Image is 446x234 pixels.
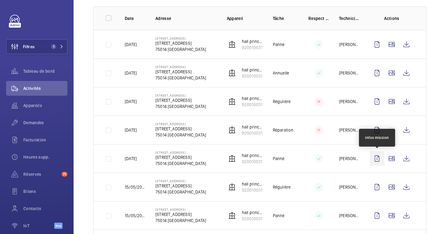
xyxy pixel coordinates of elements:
[155,183,206,189] p: [STREET_ADDRESS]
[242,67,263,73] p: hall principal machinerie basse
[273,213,285,219] p: Panne
[228,126,236,134] img: elevator.svg
[6,39,67,54] button: Filtres1
[308,15,329,21] p: Respect délai
[242,95,263,102] p: hall principal machinerie basse
[273,155,285,162] p: Panne
[23,85,67,91] span: Activités
[242,187,263,193] p: 920010031
[242,124,263,130] p: hall principal machinerie basse
[125,98,137,105] p: [DATE]
[155,154,206,160] p: [STREET_ADDRESS]
[242,73,263,79] p: 920010031
[155,132,206,138] p: 75014 [GEOGRAPHIC_DATA]
[365,135,389,140] div: Infos mission
[155,40,206,46] p: [STREET_ADDRESS]
[339,98,360,105] p: [PERSON_NAME]
[155,122,206,126] p: [STREET_ADDRESS]
[242,181,263,187] p: hall principal machinerie basse
[23,188,67,194] span: Bilans
[242,209,263,216] p: hall principal machinerie basse
[155,151,206,154] p: [STREET_ADDRESS]
[273,41,285,48] p: Panne
[227,15,263,21] p: Appareil
[125,184,146,190] p: 15/05/2025
[228,155,236,162] img: elevator.svg
[242,159,263,165] p: 920010031
[339,127,360,133] p: [PERSON_NAME]
[228,98,236,105] img: elevator.svg
[155,65,206,69] p: [STREET_ADDRESS]
[155,179,206,183] p: [STREET_ADDRESS]
[125,155,137,162] p: [DATE]
[62,172,67,177] span: 71
[273,127,294,133] p: Réparation
[23,171,59,177] span: Réserves
[228,69,236,77] img: elevator.svg
[339,213,360,219] p: [PERSON_NAME]
[273,98,291,105] p: Régulière
[155,103,206,109] p: 75014 [GEOGRAPHIC_DATA]
[23,137,67,143] span: Facturation
[23,102,67,109] span: Appareils
[339,41,360,48] p: [PERSON_NAME]
[339,184,360,190] p: [PERSON_NAME]
[155,36,206,40] p: [STREET_ADDRESS]
[54,223,63,229] span: Beta
[370,15,414,21] p: Actions
[242,216,263,222] p: 920010031
[242,152,263,159] p: hall principal machinerie basse
[155,211,206,217] p: [STREET_ADDRESS]
[23,120,67,126] span: Demandes
[228,183,236,191] img: elevator.svg
[51,44,56,49] span: 1
[273,70,289,76] p: Annuelle
[23,154,67,160] span: Heures supp.
[155,160,206,167] p: 75014 [GEOGRAPHIC_DATA]
[155,46,206,52] p: 75014 [GEOGRAPHIC_DATA]
[155,217,206,224] p: 75014 [GEOGRAPHIC_DATA]
[273,15,299,21] p: Tâche
[23,223,54,229] span: IoT
[23,44,35,50] span: Filtres
[125,15,146,21] p: Date
[242,38,263,44] p: hall principal machinerie basse
[273,184,291,190] p: Régulière
[155,69,206,75] p: [STREET_ADDRESS]
[125,41,137,48] p: [DATE]
[339,15,360,21] p: Technicien
[155,97,206,103] p: [STREET_ADDRESS]
[155,15,217,21] p: Adresse
[339,70,360,76] p: [PERSON_NAME]
[155,75,206,81] p: 75014 [GEOGRAPHIC_DATA]
[125,127,137,133] p: [DATE]
[155,208,206,211] p: [STREET_ADDRESS]
[228,212,236,219] img: elevator.svg
[242,102,263,108] p: 920010031
[23,205,67,212] span: Contacts
[23,68,67,74] span: Tableau de bord
[228,41,236,48] img: elevator.svg
[125,213,146,219] p: 15/05/2025
[155,189,206,195] p: 75014 [GEOGRAPHIC_DATA]
[242,44,263,51] p: 920010031
[155,126,206,132] p: [STREET_ADDRESS]
[339,155,360,162] p: [PERSON_NAME]
[242,130,263,136] p: 920010031
[125,70,137,76] p: [DATE]
[155,94,206,97] p: [STREET_ADDRESS]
